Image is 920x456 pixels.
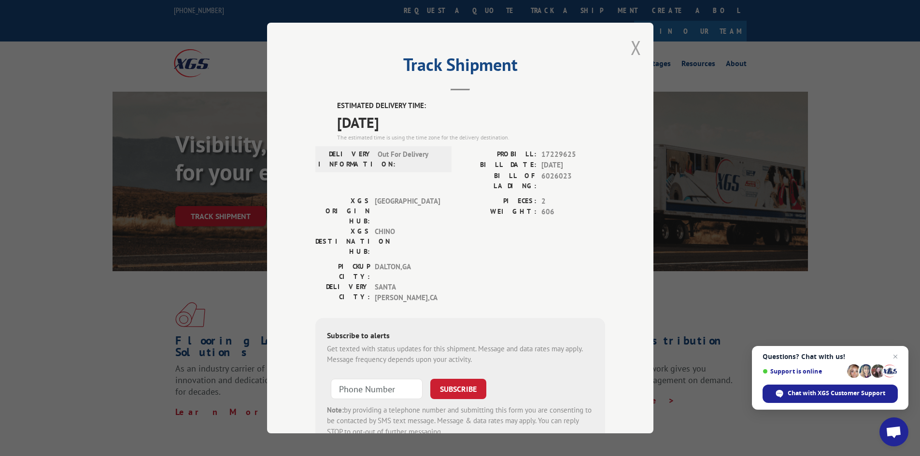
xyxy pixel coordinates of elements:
[460,207,537,218] label: WEIGHT:
[315,262,370,282] label: PICKUP CITY:
[460,171,537,191] label: BILL OF LADING:
[337,133,605,142] div: The estimated time is using the time zone for the delivery destination.
[378,149,443,169] span: Out For Delivery
[331,379,423,399] input: Phone Number
[788,389,885,398] span: Chat with XGS Customer Support
[763,353,898,360] span: Questions? Chat with us!
[315,58,605,76] h2: Track Shipment
[327,405,594,438] div: by providing a telephone number and submitting this form you are consenting to be contacted by SM...
[460,196,537,207] label: PIECES:
[460,160,537,171] label: BILL DATE:
[337,100,605,111] label: ESTIMATED DELIVERY TIME:
[541,196,605,207] span: 2
[879,417,908,446] div: Open chat
[890,351,901,362] span: Close chat
[337,111,605,133] span: [DATE]
[375,226,440,257] span: CHINO
[375,282,440,304] span: SANTA [PERSON_NAME] , CA
[315,282,370,304] label: DELIVERY CITY:
[763,385,898,403] div: Chat with XGS Customer Support
[460,149,537,160] label: PROBILL:
[541,207,605,218] span: 606
[763,368,844,375] span: Support is online
[541,149,605,160] span: 17229625
[327,405,344,415] strong: Note:
[318,149,373,169] label: DELIVERY INFORMATION:
[315,226,370,257] label: XGS DESTINATION HUB:
[375,196,440,226] span: [GEOGRAPHIC_DATA]
[541,171,605,191] span: 6026023
[375,262,440,282] span: DALTON , GA
[327,330,594,344] div: Subscribe to alerts
[327,344,594,365] div: Get texted with status updates for this shipment. Message and data rates may apply. Message frequ...
[631,35,641,60] button: Close modal
[315,196,370,226] label: XGS ORIGIN HUB:
[541,160,605,171] span: [DATE]
[430,379,486,399] button: SUBSCRIBE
